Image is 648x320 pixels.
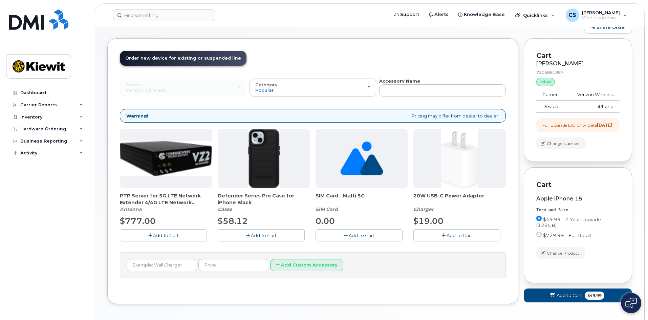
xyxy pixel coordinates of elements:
button: Add To Cart [120,229,207,241]
span: SIM Card - Multi 5G [316,192,408,206]
button: Add Custom Accessory [270,259,343,272]
a: Support [390,8,424,21]
img: Casa_Sysem.png [120,141,212,176]
div: 7206881987 [536,69,620,75]
td: Carrier [536,89,567,101]
div: Pricing may differ from dealer to dealer! [120,109,506,123]
div: active [536,78,555,86]
span: $58.12 [218,216,248,226]
input: Example: Wall Charger [127,259,197,271]
span: Change Product [547,250,579,256]
span: Change Number [547,141,580,147]
span: Add To Cart [349,233,374,238]
span: $19.00 [413,216,444,226]
span: $49.99 - 2 Year Upgrade (128GB) [536,217,601,228]
span: Support [400,11,419,18]
div: Carole Stoltz [561,8,632,22]
a: Knowledge Base [453,8,510,21]
a: Alerts [424,8,453,21]
strong: Warning! [126,113,148,119]
img: Open chat [625,298,637,308]
button: Add To Cart [218,229,305,241]
td: Device [536,101,567,113]
button: Add To Cart [316,229,403,241]
span: Knowledge Base [464,11,505,18]
span: Defender Series Pro Case for iPhone Black [218,192,310,206]
div: [PERSON_NAME] [536,61,620,67]
em: Cases [218,206,232,212]
img: defenderiphone14.png [248,129,280,188]
input: $49.99 - 2 Year Upgrade (128GB) [536,216,542,221]
em: Charger [413,206,434,212]
td: Verizon Wireless [567,89,620,101]
button: Change Number [536,137,586,149]
span: Quicklinks [523,13,548,18]
span: 20W USB-C Power Adapter [413,192,506,206]
span: Wireless Admin [582,15,620,21]
span: Add To Cart [251,233,277,238]
div: SIM Card - Multi 5G [316,192,408,213]
img: apple20w.jpg [441,129,478,188]
input: $729.99 - Full Retail [536,232,542,237]
button: Change Product [536,247,585,259]
button: Add To Cart [413,229,500,241]
span: CS [568,11,576,19]
input: Price [198,259,269,271]
span: $777.00 [120,216,156,226]
div: Apple iPhone 15 [536,196,620,202]
p: Cart [536,180,620,190]
span: $729.99 - Full Retail [543,233,591,238]
h1: New Order [107,16,581,27]
div: PTP Server for 5G LTE Network Extender 4/4G LTE Network Extender 3 [120,192,212,213]
span: Popular [255,87,274,93]
td: iPhone [567,101,620,113]
button: Category Popular [250,79,376,96]
div: Quicklinks [510,8,560,22]
strong: Accessory Name [379,78,420,84]
div: 20W USB-C Power Adapter [413,192,506,213]
span: Order new device for existing or suspended line [125,56,241,61]
span: $49.99 [585,292,604,300]
span: Add To Cart [153,233,179,238]
em: SIM Card [316,206,338,212]
strong: [DATE] [597,123,612,128]
div: Full Upgrade Eligibility Date [542,122,612,128]
span: Add to Cart [557,292,582,299]
img: no_image_found-2caef05468ed5679b831cfe6fc140e25e0c280774317ffc20a367ab7fd17291e.png [340,129,383,188]
button: Add to Cart $49.99 [524,289,632,302]
span: 0.00 [316,216,335,226]
p: Cart [536,51,620,61]
span: Add To Cart [447,233,472,238]
em: Antenna [120,206,142,212]
span: Alerts [434,11,449,18]
div: Term and Size [536,207,620,213]
div: Defender Series Pro Case for iPhone Black [218,192,310,213]
input: Find something... [113,9,215,21]
span: Category [255,82,278,87]
span: [PERSON_NAME] [582,10,620,15]
span: PTP Server for 5G LTE Network Extender 4/4G LTE Network Extender 3 [120,192,212,206]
